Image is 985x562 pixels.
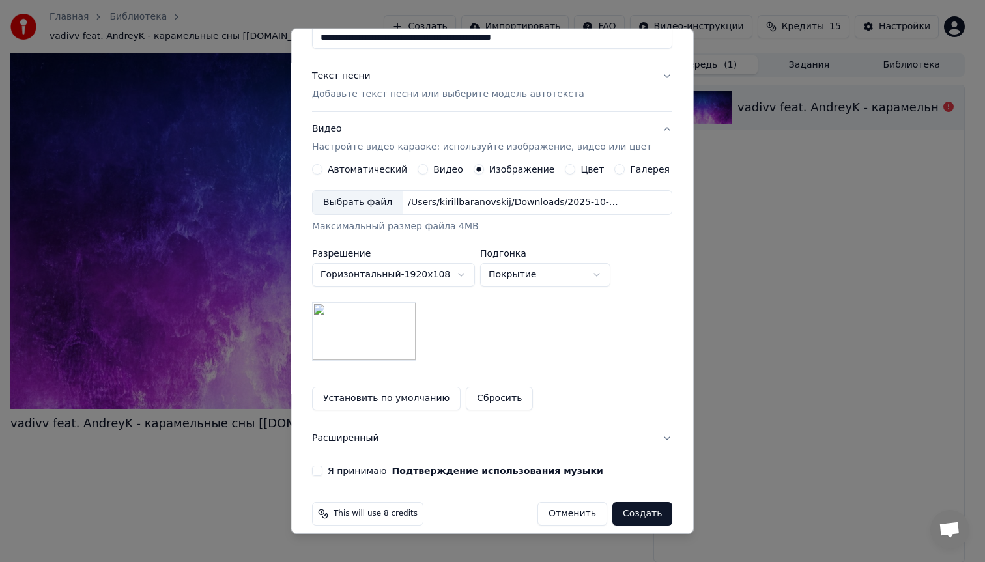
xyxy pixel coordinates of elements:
[312,249,475,258] label: Разрешение
[312,387,461,410] button: Установить по умолчанию
[612,502,672,526] button: Создать
[313,191,403,214] div: Выбрать файл
[312,122,651,154] div: Видео
[312,59,672,111] button: Текст песниДобавьте текст песни или выберите модель автотекста
[537,502,607,526] button: Отменить
[581,165,605,174] label: Цвет
[334,509,418,519] span: This will use 8 credits
[312,88,584,101] p: Добавьте текст песни или выберите модель автотекста
[631,165,670,174] label: Галерея
[328,466,603,475] label: Я принимаю
[403,196,624,209] div: /Users/kirillbaranovskij/Downloads/2025-10-06 [DATE].jpg
[312,70,371,83] div: Текст песни
[489,165,555,174] label: Изображение
[312,112,672,164] button: ВидеоНастройте видео караоке: используйте изображение, видео или цвет
[392,466,603,475] button: Я принимаю
[466,387,534,410] button: Сбросить
[328,165,407,174] label: Автоматический
[312,220,672,233] div: Максимальный размер файла 4MB
[433,165,463,174] label: Видео
[312,421,672,455] button: Расширенный
[312,164,672,421] div: ВидеоНастройте видео караоке: используйте изображение, видео или цвет
[312,141,651,154] p: Настройте видео караоке: используйте изображение, видео или цвет
[480,249,610,258] label: Подгонка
